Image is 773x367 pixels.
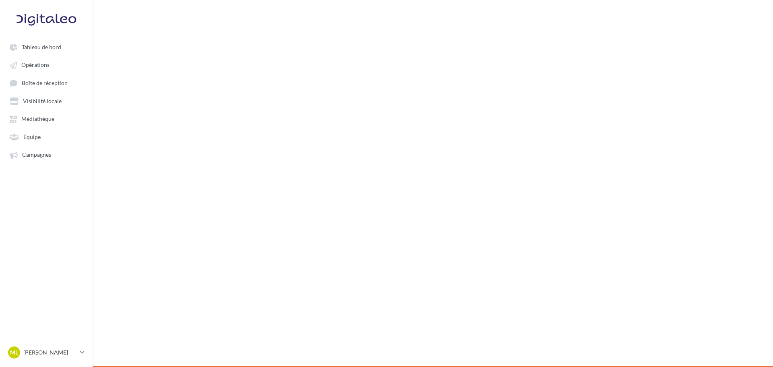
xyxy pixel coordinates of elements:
span: Opérations [21,62,50,68]
span: Équipe [23,133,41,140]
a: Visibilité locale [5,93,88,108]
span: Tableau de bord [22,44,61,50]
a: Campagnes [5,147,88,162]
a: Tableau de bord [5,39,88,54]
a: Médiathèque [5,111,88,126]
span: ML [10,348,18,357]
span: Médiathèque [21,116,54,122]
a: Équipe [5,129,88,144]
a: Boîte de réception [5,75,88,90]
a: Opérations [5,57,88,72]
a: ML [PERSON_NAME] [6,345,86,360]
span: Campagnes [22,151,51,158]
span: Boîte de réception [22,79,68,86]
span: Visibilité locale [23,97,62,104]
p: [PERSON_NAME] [23,348,77,357]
